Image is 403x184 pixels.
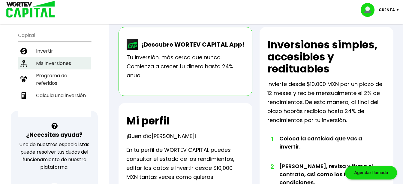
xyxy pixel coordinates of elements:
[18,89,91,102] a: Calcula una inversión
[345,166,397,179] div: Agendar llamada
[26,130,83,139] h3: ¿Necesitas ayuda?
[20,48,27,54] img: invertir-icon.b3b967d7.svg
[127,53,244,80] p: Tu inversión, más cerca que nunca. Comienza a crecer tu dinero hasta 24% anual.
[361,3,379,17] img: profile-image
[379,5,395,14] p: Cuenta
[270,162,273,171] span: 2
[20,76,27,83] img: recomiendanos-icon.9b8e9327.svg
[152,132,195,140] span: [PERSON_NAME]
[279,134,374,162] li: Coloca la cantidad que vas a invertir.
[267,39,386,75] h2: Inversiones simples, accesibles y redituables
[18,45,91,57] a: Invertir
[267,80,386,125] p: Invierte desde $10,000 MXN por un plazo de 12 meses y recibe mensualmente el 2% de rendimientos. ...
[19,141,90,171] p: Uno de nuestros especialistas puede resolver tus dudas del funcionamiento de nuestra plataforma.
[126,146,245,182] p: En tu perfil de WORTEV CAPITAL puedes consultar el estado de los rendimientos, editar los datos e...
[127,39,139,50] img: wortev-capital-app-icon
[270,134,273,143] span: 1
[18,29,91,117] ul: Capital
[126,115,170,127] h2: Mi perfil
[18,57,91,69] a: Mis inversiones
[395,9,403,11] img: icon-down
[18,69,91,89] a: Programa de referidos
[20,60,27,67] img: inversiones-icon.6695dc30.svg
[20,92,27,99] img: calculadora-icon.17d418c4.svg
[139,40,244,49] p: ¡Descubre WORTEV CAPITAL App!
[126,132,197,141] p: ¡Buen día !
